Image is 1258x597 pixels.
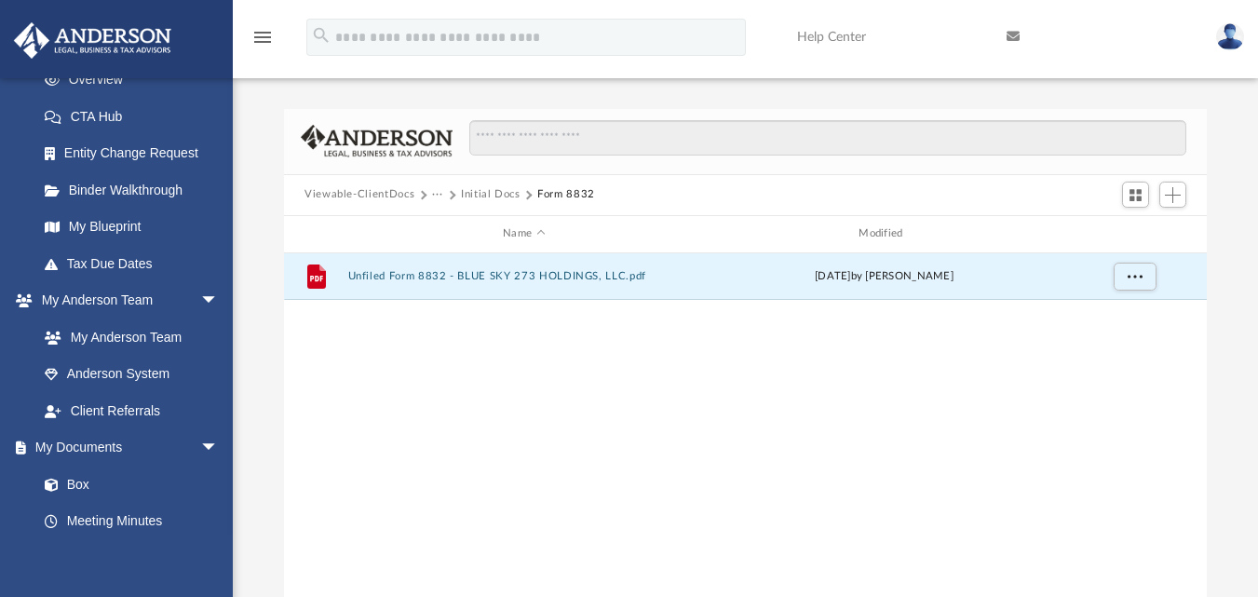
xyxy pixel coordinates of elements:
a: Binder Walkthrough [26,171,247,209]
img: User Pic [1216,23,1244,50]
a: Overview [26,61,247,99]
div: id [292,225,339,242]
a: Meeting Minutes [26,503,237,540]
div: id [1068,225,1198,242]
button: ··· [432,186,444,203]
span: arrow_drop_down [200,282,237,320]
button: Viewable-ClientDocs [304,186,414,203]
a: CTA Hub [26,98,247,135]
button: Switch to Grid View [1122,182,1150,208]
span: arrow_drop_down [200,429,237,468]
a: menu [251,35,274,48]
i: search [311,25,331,46]
a: My Blueprint [26,209,237,246]
button: Initial Docs [461,186,521,203]
a: My Anderson Teamarrow_drop_down [13,282,237,319]
i: menu [251,26,274,48]
a: Tax Due Dates [26,245,247,282]
button: Add [1159,182,1187,208]
input: Search files and folders [469,120,1186,156]
div: by [PERSON_NAME] [708,268,1060,285]
button: Form 8832 [537,186,595,203]
a: Entity Change Request [26,135,247,172]
div: Name [347,225,700,242]
img: Anderson Advisors Platinum Portal [8,22,177,59]
a: Box [26,466,228,503]
a: Client Referrals [26,392,237,429]
button: Unfiled Form 8832 - BLUE SKY 273 HOLDINGS, LLC.pdf [348,270,700,282]
a: My Anderson Team [26,319,228,356]
a: Anderson System [26,356,237,393]
a: My Documentsarrow_drop_down [13,429,237,467]
button: More options [1114,263,1157,291]
div: Modified [708,225,1061,242]
span: [DATE] [815,271,851,281]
